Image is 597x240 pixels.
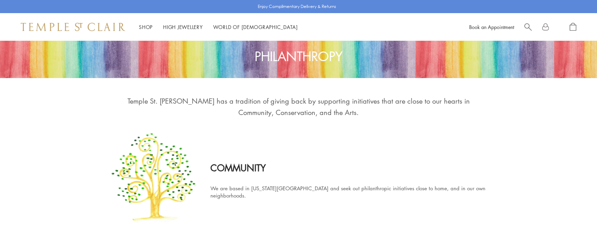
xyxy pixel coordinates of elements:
[469,23,514,30] a: Book an Appointment
[210,185,495,199] span: We are based in [US_STATE][GEOGRAPHIC_DATA] and seek out philanthropic initiatives close to home,...
[570,23,576,31] a: Open Shopping Bag
[210,162,266,174] span: COMMUNITY
[163,23,203,30] a: High JewelleryHigh Jewellery
[524,23,532,31] a: Search
[102,128,205,231] img: pf-e2d000de--Screen-Shot-20200411-at-53244-PM.png
[102,95,495,118] span: Temple St. [PERSON_NAME] has a tradition of giving back by supporting initiatives that are close ...
[213,23,298,30] a: World of [DEMOGRAPHIC_DATA]World of [DEMOGRAPHIC_DATA]
[139,23,153,30] a: ShopShop
[258,3,336,10] p: Enjoy Complimentary Delivery & Returns
[255,48,343,65] span: PHILANTHROPY
[139,23,298,31] nav: Main navigation
[21,23,125,31] img: Temple St. Clair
